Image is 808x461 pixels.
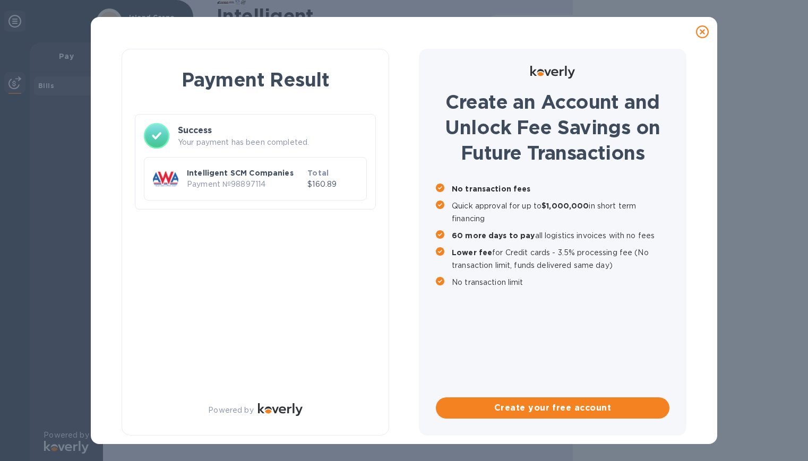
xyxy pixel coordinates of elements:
[452,229,669,242] p: all logistics invoices with no fees
[452,276,669,289] p: No transaction limit
[530,66,575,79] img: Logo
[452,185,531,193] b: No transaction fees
[187,179,303,190] p: Payment № 98897114
[452,248,492,257] b: Lower fee
[436,89,669,166] h1: Create an Account and Unlock Fee Savings on Future Transactions
[178,137,367,148] p: Your payment has been completed.
[178,124,367,137] h3: Success
[436,397,669,419] button: Create your free account
[307,169,329,177] b: Total
[307,179,358,190] p: $160.89
[541,202,589,210] b: $1,000,000
[452,231,535,240] b: 60 more days to pay
[452,199,669,225] p: Quick approval for up to in short term financing
[208,405,253,416] p: Powered by
[444,402,661,414] span: Create your free account
[258,403,303,416] img: Logo
[452,246,669,272] p: for Credit cards - 3.5% processing fee (No transaction limit, funds delivered same day)
[187,168,303,178] p: Intelligent SCM Companies
[139,66,372,93] h1: Payment Result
